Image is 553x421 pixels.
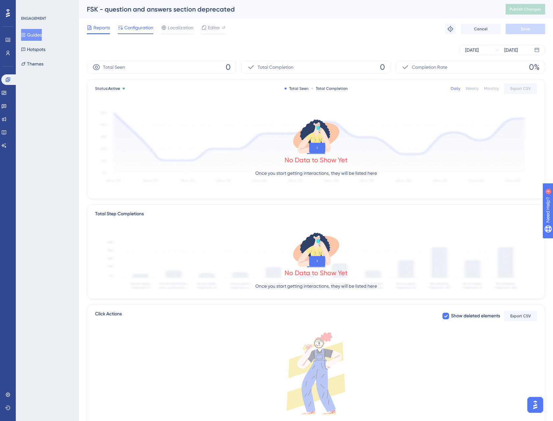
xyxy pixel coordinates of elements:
[255,282,377,290] p: Once you start getting interactions, they will be listed here
[529,62,540,72] span: 0%
[168,24,193,32] span: Localization
[510,7,541,12] span: Publish Changes
[255,169,377,177] p: Once you start getting interactions, they will be listed here
[474,26,488,32] span: Cancel
[506,4,545,14] button: Publish Changes
[95,210,144,218] div: Total Step Completions
[461,24,500,34] button: Cancel
[465,86,479,91] div: Weekly
[504,83,537,94] button: Export CSV
[285,86,309,91] div: Total Seen
[521,26,530,32] span: Save
[93,24,110,32] span: Reports
[504,311,537,321] button: Export CSV
[510,86,531,91] span: Export CSV
[258,63,293,71] span: Total Completion
[108,86,120,91] span: Active
[21,43,45,55] button: Hotspots
[510,313,531,319] span: Export CSV
[506,24,545,34] button: Save
[46,3,48,9] div: 4
[15,2,41,10] span: Need Help?
[525,395,545,415] iframe: UserGuiding AI Assistant Launcher
[95,310,122,322] span: Click Actions
[412,63,447,71] span: Completion Rate
[451,86,460,91] div: Daily
[285,268,348,277] div: No Data to Show Yet
[285,155,348,165] div: No Data to Show Yet
[451,312,500,320] span: Show deleted elements
[87,5,489,14] div: FSK - question and answers section deprecated
[226,62,231,72] span: 0
[124,24,153,32] span: Configuration
[484,86,499,91] div: Monthly
[21,16,46,21] div: ENGAGEMENT
[208,24,220,32] span: Editor
[504,46,518,54] div: [DATE]
[311,86,348,91] div: Total Completion
[103,63,125,71] span: Total Seen
[21,29,42,41] button: Guides
[465,46,479,54] div: [DATE]
[21,58,43,70] button: Themes
[380,62,385,72] span: 0
[95,86,120,91] span: Status:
